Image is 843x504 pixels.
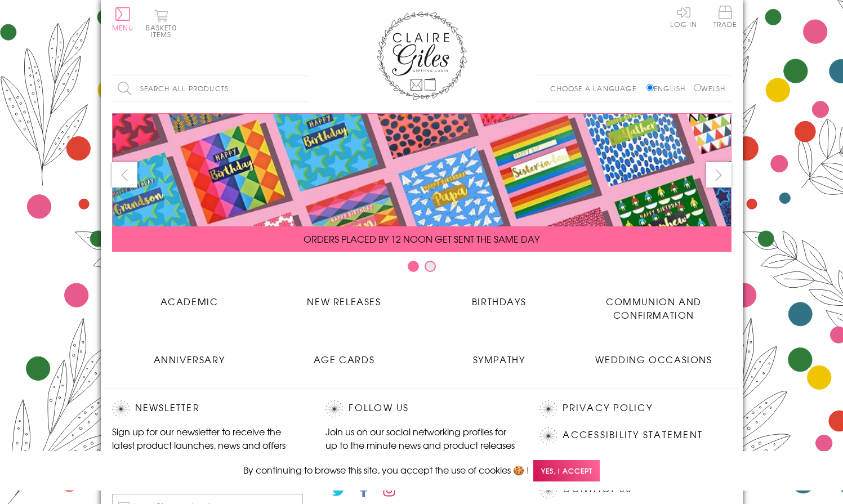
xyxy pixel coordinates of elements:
span: Anniversary [154,353,225,366]
a: Sympathy [422,344,577,366]
span: Menu [112,23,134,33]
span: Wedding Occasions [595,353,712,366]
a: New Releases [267,286,422,308]
p: Join us on our social networking profiles for up to the minute news and product releases the mome... [325,425,517,465]
button: Basket0 items [146,9,177,38]
button: Carousel Page 2 [425,261,436,272]
span: New Releases [307,295,381,308]
span: Yes, I accept [533,460,600,482]
span: ORDERS PLACED BY 12 NOON GET SENT THE SAME DAY [304,232,539,246]
a: Accessibility Statement [563,427,703,443]
span: 0 items [151,23,177,39]
input: Search all products [112,76,309,101]
span: Trade [713,6,737,28]
a: Log In [670,6,697,28]
a: Wedding Occasions [577,344,732,366]
h2: Follow Us [325,400,517,417]
span: Communion and Confirmation [606,295,702,322]
input: Search [298,76,309,101]
a: Privacy Policy [563,400,652,416]
a: Anniversary [112,344,267,366]
label: English [646,83,691,93]
a: Trade [713,6,737,30]
div: Carousel Pagination [112,260,732,278]
a: Communion and Confirmation [577,286,732,322]
button: prev [112,162,137,188]
span: Academic [160,295,218,308]
img: Claire Giles Greetings Cards [377,11,467,100]
input: Welsh [694,84,701,91]
a: Age Cards [267,344,422,366]
span: Age Cards [314,353,374,366]
h2: Newsletter [112,400,304,417]
button: Carousel Page 1 (Current Slide) [408,261,419,272]
a: Academic [112,286,267,308]
a: Contact Us [563,481,631,497]
input: English [646,84,654,91]
p: Choose a language: [550,83,644,93]
button: Menu [112,7,134,31]
label: Welsh [694,83,726,93]
p: Sign up for our newsletter to receive the latest product launches, news and offers directly to yo... [112,425,304,465]
button: next [706,162,732,188]
span: Sympathy [473,353,525,366]
span: Birthdays [472,295,526,308]
a: Birthdays [422,286,577,308]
